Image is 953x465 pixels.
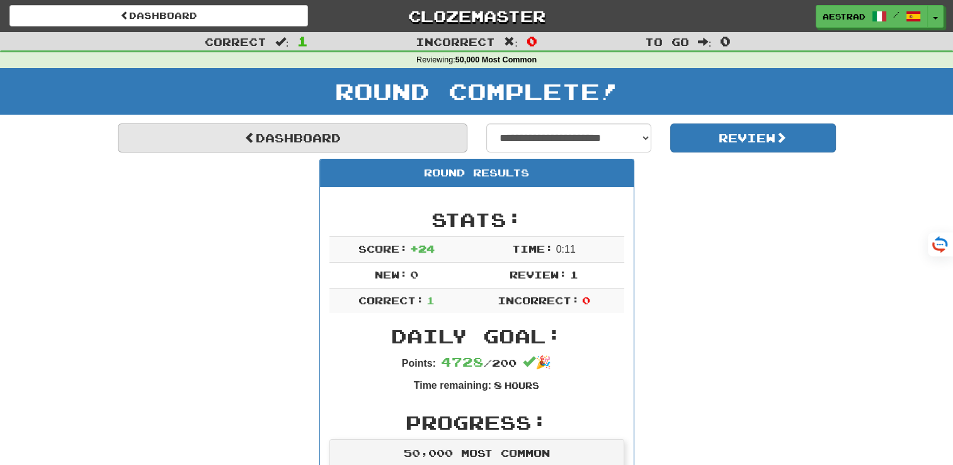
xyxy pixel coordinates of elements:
span: Correct [205,35,266,48]
span: Correct: [358,294,424,306]
span: Incorrect [416,35,495,48]
span: To go [645,35,689,48]
span: 0 [527,33,537,49]
span: / 200 [441,357,516,369]
span: 1 [297,33,308,49]
strong: Time remaining: [414,380,491,391]
span: Incorrect: [498,294,579,306]
div: Round Results [320,159,634,187]
span: 1 [570,268,578,280]
h2: Progress: [329,412,624,433]
span: : [504,37,518,47]
span: + 24 [410,243,435,255]
strong: Points: [402,358,436,369]
span: 0 [410,268,418,280]
span: 🎉 [523,355,551,369]
span: 0 [720,33,731,49]
span: Time: [512,243,553,255]
span: Review: [510,268,567,280]
h1: Round Complete! [4,79,949,104]
span: : [698,37,712,47]
span: / [893,10,899,19]
span: : [275,37,289,47]
span: 1 [426,294,435,306]
h2: Stats: [329,209,624,230]
a: Dashboard [9,5,308,26]
button: Review [670,123,836,152]
span: 8 [494,379,502,391]
small: Hours [505,380,539,391]
span: New: [375,268,408,280]
a: Clozemaster [327,5,625,27]
span: 0 : 11 [556,244,576,255]
a: Dashboard [118,123,467,152]
h2: Daily Goal: [329,326,624,347]
strong: 50,000 Most Common [455,55,537,64]
span: AEstrad [823,11,865,22]
a: AEstrad / [816,5,928,28]
span: Score: [358,243,408,255]
span: 0 [582,294,590,306]
span: 4728 [441,354,484,369]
